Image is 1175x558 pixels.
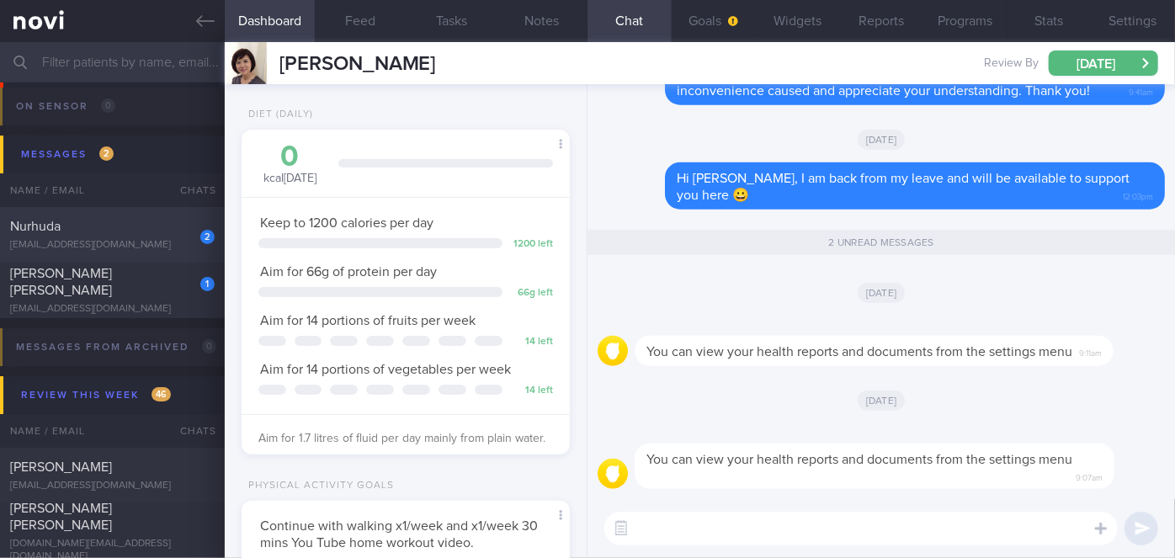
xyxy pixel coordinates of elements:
[10,220,61,233] span: Nurhuda
[511,385,553,397] div: 14 left
[858,391,906,411] span: [DATE]
[260,314,476,327] span: Aim for 14 portions of fruits per week
[157,414,225,448] div: Chats
[1079,343,1102,359] span: 9:11am
[677,172,1130,202] span: Hi [PERSON_NAME], I am back from my leave and will be available to support you here 😀
[10,460,112,474] span: [PERSON_NAME]
[1049,50,1158,76] button: [DATE]
[12,336,221,359] div: Messages from Archived
[511,238,553,251] div: 1200 left
[984,56,1039,72] span: Review By
[10,303,215,316] div: [EMAIL_ADDRESS][DOMAIN_NAME]
[1123,187,1153,203] span: 12:03pm
[152,387,171,401] span: 46
[242,109,313,121] div: Diet (Daily)
[646,453,1072,466] span: You can view your health reports and documents from the settings menu
[258,433,545,444] span: Aim for 1.7 litres of fluid per day mainly from plain water.
[17,143,118,166] div: Messages
[242,480,394,492] div: Physical Activity Goals
[10,267,112,297] span: [PERSON_NAME] [PERSON_NAME]
[511,336,553,348] div: 14 left
[677,50,1146,98] span: I will be on leave from 12/9-22/92025. During this time, please feel free to reach out to our cli...
[260,265,437,279] span: Aim for 66g of protein per day
[646,345,1072,359] span: You can view your health reports and documents from the settings menu
[858,130,906,150] span: [DATE]
[1129,82,1153,98] span: 9:41am
[200,230,215,244] div: 2
[511,287,553,300] div: 66 g left
[258,142,322,187] div: kcal [DATE]
[10,239,215,252] div: [EMAIL_ADDRESS][DOMAIN_NAME]
[10,502,112,532] span: [PERSON_NAME] [PERSON_NAME]
[10,480,215,492] div: [EMAIL_ADDRESS][DOMAIN_NAME]
[260,216,433,230] span: Keep to 1200 calories per day
[1076,468,1103,484] span: 9:07am
[258,142,322,172] div: 0
[200,277,215,291] div: 1
[99,146,114,161] span: 2
[101,98,115,113] span: 0
[157,173,225,207] div: Chats
[12,95,120,118] div: On sensor
[260,363,511,376] span: Aim for 14 portions of vegetables per week
[858,283,906,303] span: [DATE]
[17,384,175,407] div: Review this week
[260,519,538,550] span: Continue with walking x1/week and x1/week 30 mins You Tube home workout video.
[202,339,216,353] span: 0
[279,54,436,74] span: [PERSON_NAME]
